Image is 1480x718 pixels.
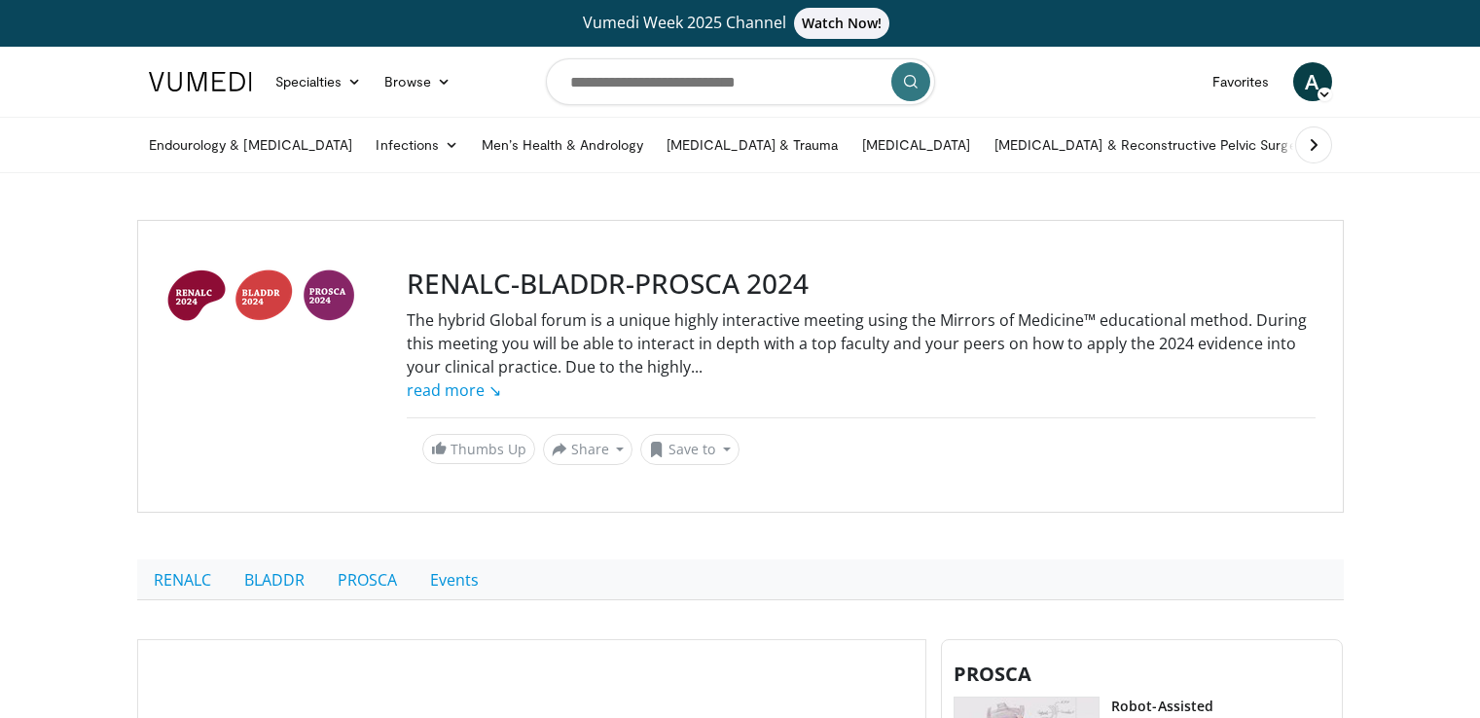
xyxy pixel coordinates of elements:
a: Thumbs Up [422,434,535,464]
a: Vumedi Week 2025 ChannelWatch Now! [152,8,1329,39]
a: [MEDICAL_DATA] & Reconstructive Pelvic Surgery [983,126,1320,164]
input: Search topics, interventions [546,58,935,105]
span: PROSCA [954,661,1031,687]
a: Browse [373,62,462,101]
a: PROSCA [321,559,414,600]
a: RENALC [137,559,228,600]
a: BLADDR [228,559,321,600]
span: ... [407,356,703,401]
a: Specialties [264,62,374,101]
a: Endourology & [MEDICAL_DATA] [137,126,365,164]
a: Men’s Health & Andrology [470,126,655,164]
a: A [1293,62,1332,101]
a: [MEDICAL_DATA] [850,126,983,164]
a: Infections [364,126,470,164]
button: Share [543,434,633,465]
div: The hybrid Global forum is a unique highly interactive meeting using the Mirrors of Medicine™ edu... [407,308,1316,402]
h3: RENALC-BLADDR-PROSCA 2024 [407,268,1316,301]
img: VuMedi Logo [149,72,252,91]
span: Watch Now! [794,8,890,39]
a: [MEDICAL_DATA] & Trauma [655,126,850,164]
a: read more ↘ [407,379,501,401]
a: Favorites [1201,62,1281,101]
button: Save to [640,434,740,465]
a: Events [414,559,495,600]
